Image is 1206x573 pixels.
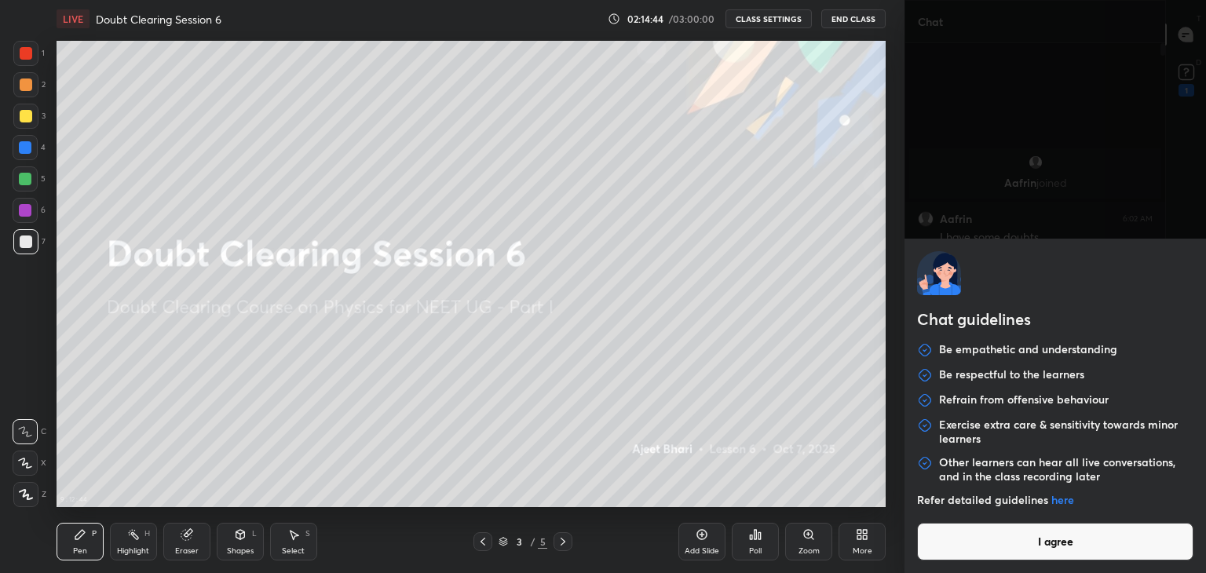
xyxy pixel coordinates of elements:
[13,41,45,66] div: 1
[73,547,87,555] div: Pen
[13,166,46,192] div: 5
[13,72,46,97] div: 2
[853,547,872,555] div: More
[685,547,719,555] div: Add Slide
[117,547,149,555] div: Highlight
[511,537,527,546] div: 3
[799,547,820,555] div: Zoom
[13,482,46,507] div: Z
[939,342,1117,358] p: Be empathetic and understanding
[227,547,254,555] div: Shapes
[13,135,46,160] div: 4
[538,535,547,549] div: 5
[13,104,46,129] div: 3
[1051,492,1074,507] a: here
[175,547,199,555] div: Eraser
[939,367,1084,383] p: Be respectful to the learners
[13,198,46,223] div: 6
[13,419,46,444] div: C
[917,308,1193,334] h2: Chat guidelines
[13,451,46,476] div: X
[725,9,812,28] button: CLASS SETTINGS
[305,530,310,538] div: S
[939,455,1193,484] p: Other learners can hear all live conversations, and in the class recording later
[749,547,762,555] div: Poll
[282,547,305,555] div: Select
[939,418,1193,446] p: Exercise extra care & sensitivity towards minor learners
[530,537,535,546] div: /
[13,229,46,254] div: 7
[939,392,1109,408] p: Refrain from offensive behaviour
[57,9,90,28] div: LIVE
[917,523,1193,560] button: I agree
[144,530,150,538] div: H
[92,530,97,538] div: P
[917,493,1193,507] p: Refer detailed guidelines
[96,12,221,27] h4: Doubt Clearing Session 6
[821,9,886,28] button: End Class
[252,530,257,538] div: L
